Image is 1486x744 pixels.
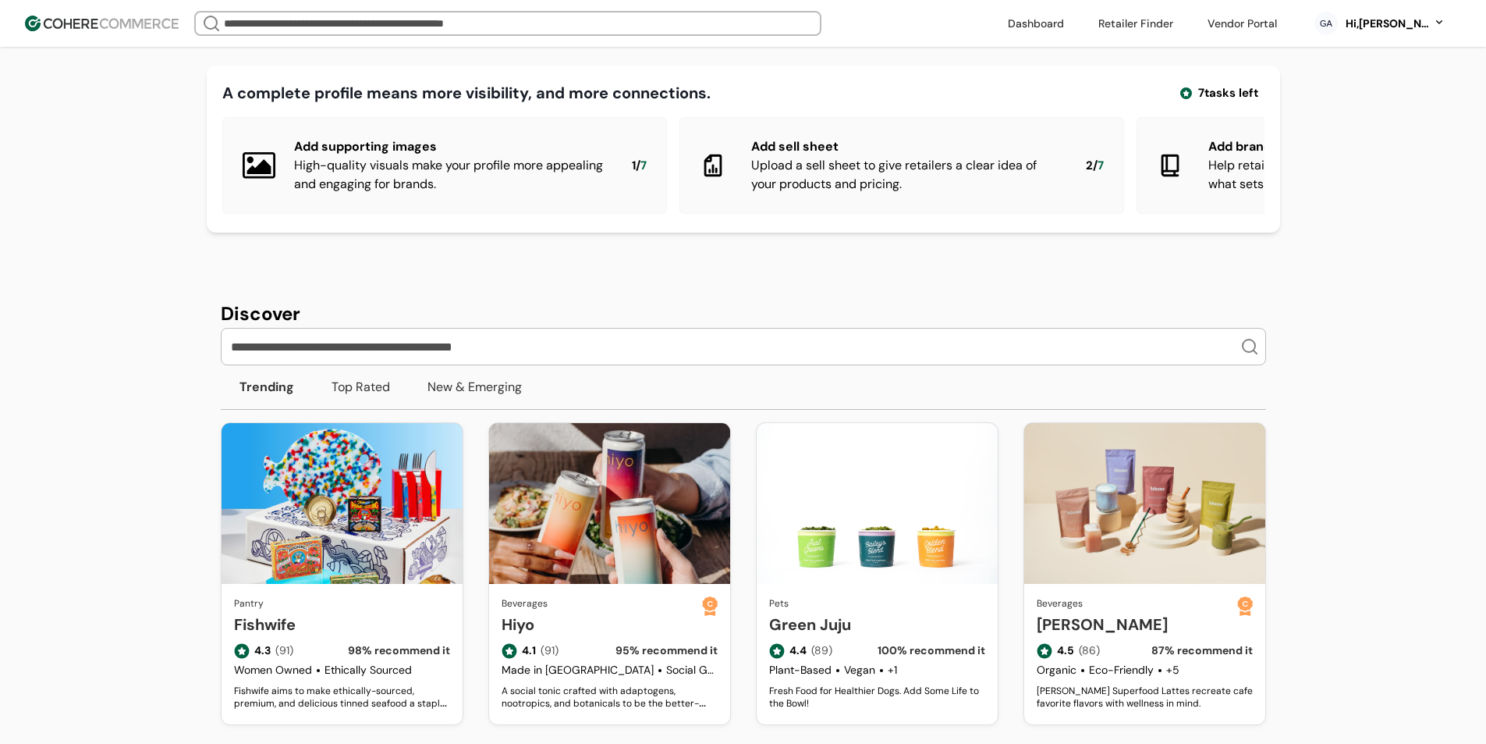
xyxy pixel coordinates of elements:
[636,157,640,175] span: /
[1093,157,1098,175] span: /
[221,365,313,409] button: Trending
[632,157,636,175] span: 1
[1086,157,1093,175] span: 2
[751,156,1061,194] div: Upload a sell sheet to give retailers a clear idea of your products and pricing.
[25,16,179,31] img: Cohere Logo
[1344,16,1430,32] div: Hi, [PERSON_NAME]
[222,81,711,105] div: A complete profile means more visibility, and more connections.
[409,365,541,409] button: New & Emerging
[221,300,1266,328] h1: Discover
[640,157,647,175] span: 7
[294,137,607,156] div: Add supporting images
[313,365,409,409] button: Top Rated
[1198,84,1258,102] span: 7 tasks left
[1098,157,1104,175] span: 7
[294,156,607,194] div: High-quality visuals make your profile more appealing and engaging for brands.
[502,613,702,636] a: Hiyo
[1037,613,1237,636] a: [PERSON_NAME]
[769,613,985,636] a: Green Juju
[751,137,1061,156] div: Add sell sheet
[234,613,450,636] a: Fishwife
[1344,16,1445,32] button: Hi,[PERSON_NAME]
